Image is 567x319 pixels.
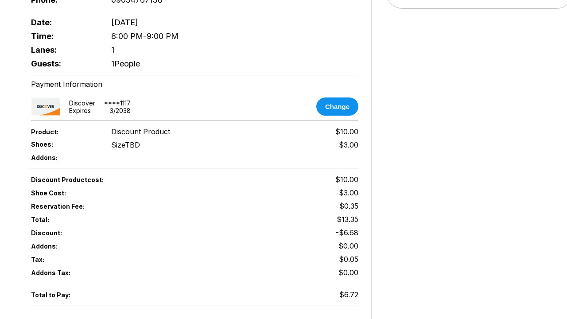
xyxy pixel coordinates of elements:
span: [DATE] [111,18,138,27]
span: Date: [31,18,97,27]
span: Time: [31,31,97,41]
div: Payment Information [31,80,358,89]
span: Discount Product [111,127,170,136]
button: Change [316,97,358,116]
span: Guests: [31,59,97,68]
span: Discount: [31,229,195,237]
span: $6.72 [339,290,358,299]
div: Expires [69,107,91,114]
div: discover [69,99,95,107]
span: $0.00 [338,241,358,250]
span: -$6.68 [336,228,358,237]
span: Shoe Cost: [31,189,97,197]
span: Total: [31,216,195,223]
span: Total to Pay: [31,291,97,299]
img: card [31,97,60,116]
span: Lanes: [31,45,97,54]
span: $10.00 [335,175,358,184]
div: 3 / 2038 [110,107,131,114]
span: $13.35 [337,215,358,224]
span: 1 People [111,59,140,68]
span: 8:00 PM - 9:00 PM [111,31,179,41]
div: Size TBD [111,140,140,149]
span: $10.00 [335,127,358,136]
span: Addons: [31,242,97,250]
span: 1 [111,45,114,54]
span: $0.35 [339,202,358,210]
div: $3.00 [339,140,358,149]
span: Addons Tax: [31,269,97,276]
span: $0.05 [339,255,358,264]
span: $3.00 [339,188,358,197]
span: Shoes: [31,140,97,148]
span: Tax: [31,256,97,263]
span: $0.00 [338,268,358,277]
span: Product: [31,128,97,136]
span: Reservation Fee: [31,202,195,210]
span: Addons: [31,154,97,161]
span: Discount Product cost: [31,176,195,183]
